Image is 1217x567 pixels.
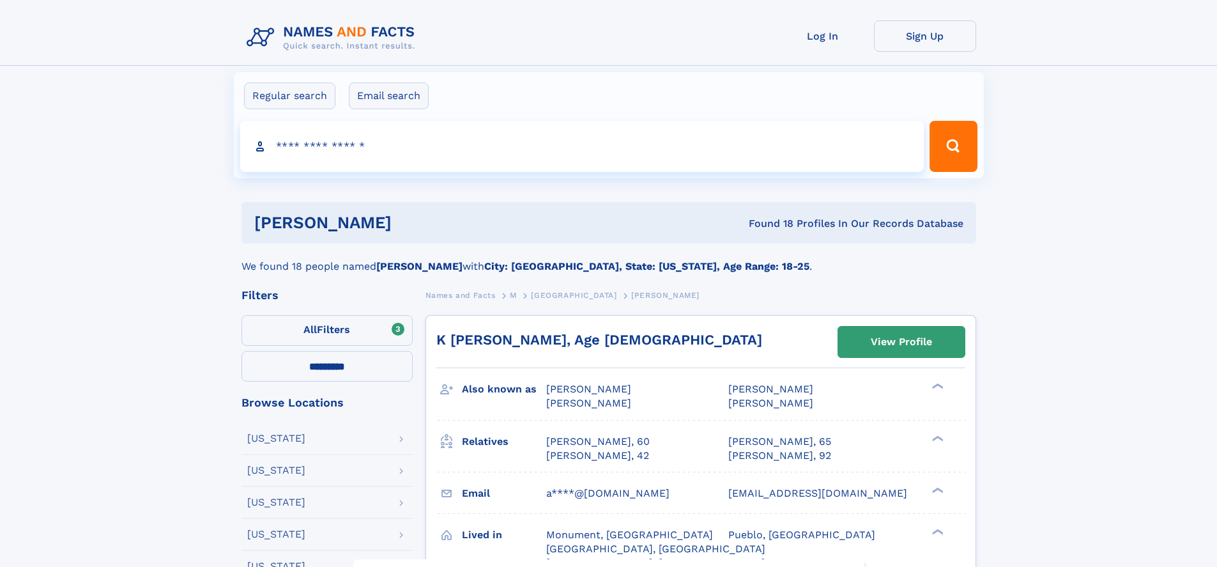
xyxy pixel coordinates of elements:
[462,378,546,400] h3: Also known as
[349,82,429,109] label: Email search
[546,397,631,409] span: [PERSON_NAME]
[247,465,305,476] div: [US_STATE]
[241,397,413,408] div: Browse Locations
[546,449,649,463] a: [PERSON_NAME], 42
[871,327,932,357] div: View Profile
[462,483,546,504] h3: Email
[241,244,976,274] div: We found 18 people named with .
[772,20,874,52] a: Log In
[247,529,305,540] div: [US_STATE]
[728,383,813,395] span: [PERSON_NAME]
[484,260,809,272] b: City: [GEOGRAPHIC_DATA], State: [US_STATE], Age Range: 18-25
[254,215,570,231] h1: [PERSON_NAME]
[247,433,305,444] div: [US_STATE]
[929,527,944,536] div: ❯
[728,435,831,449] a: [PERSON_NAME], 65
[929,382,944,391] div: ❯
[531,287,616,303] a: [GEOGRAPHIC_DATA]
[929,486,944,494] div: ❯
[930,121,977,172] button: Search Button
[546,435,650,449] a: [PERSON_NAME], 60
[531,291,616,300] span: [GEOGRAPHIC_DATA]
[874,20,976,52] a: Sign Up
[728,449,831,463] a: [PERSON_NAME], 92
[462,524,546,546] h3: Lived in
[838,327,965,357] a: View Profile
[425,287,496,303] a: Names and Facts
[241,20,425,55] img: Logo Names and Facts
[241,290,413,301] div: Filters
[240,121,924,172] input: search input
[510,287,517,303] a: M
[376,260,463,272] b: [PERSON_NAME]
[546,543,765,555] span: [GEOGRAPHIC_DATA], [GEOGRAPHIC_DATA]
[728,397,813,409] span: [PERSON_NAME]
[510,291,517,300] span: M
[546,529,713,541] span: Monument, [GEOGRAPHIC_DATA]
[570,217,963,231] div: Found 18 Profiles In Our Records Database
[728,487,907,499] span: [EMAIL_ADDRESS][DOMAIN_NAME]
[631,291,700,300] span: [PERSON_NAME]
[462,431,546,453] h3: Relatives
[436,332,762,348] a: K [PERSON_NAME], Age [DEMOGRAPHIC_DATA]
[241,315,413,346] label: Filters
[244,82,335,109] label: Regular search
[546,383,631,395] span: [PERSON_NAME]
[929,434,944,442] div: ❯
[303,323,317,336] span: All
[247,497,305,508] div: [US_STATE]
[728,529,875,541] span: Pueblo, [GEOGRAPHIC_DATA]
